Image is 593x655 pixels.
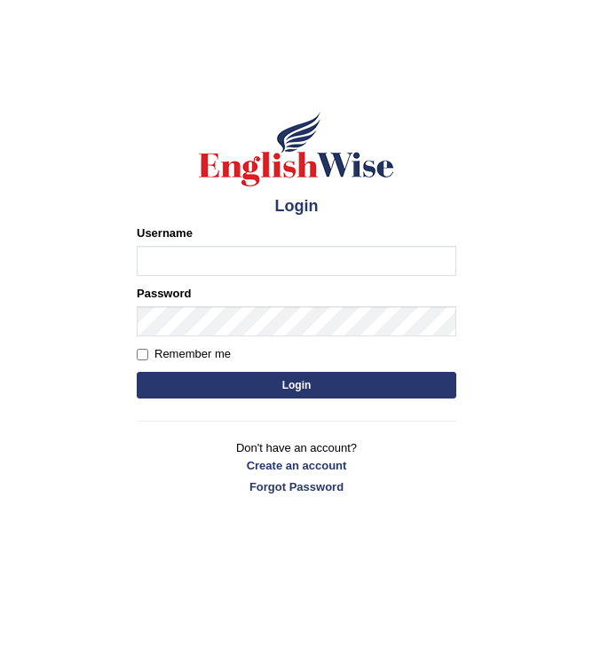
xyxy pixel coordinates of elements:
input: Remember me [137,349,148,360]
a: Forgot Password [137,478,456,495]
img: Logo of English Wise sign in for intelligent practice with AI [195,109,398,189]
label: Username [137,225,193,241]
label: Password [137,285,191,302]
a: Create an account [137,457,456,474]
button: Login [137,372,456,399]
p: Don't have an account? [137,439,456,494]
label: Remember me [137,345,231,363]
h4: Login [137,198,456,216]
